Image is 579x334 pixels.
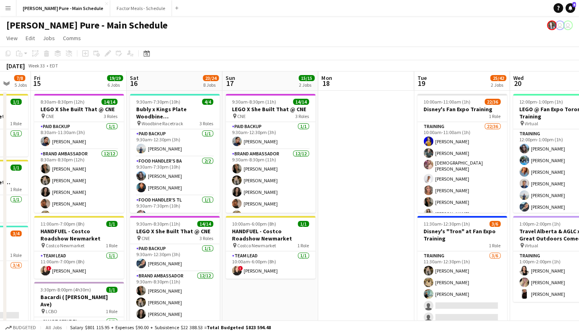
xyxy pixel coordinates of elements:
[130,244,220,271] app-card-role: Paid Backup1/19:30am-12:30pm (3h)[PERSON_NAME]
[237,113,246,119] span: CNE
[417,228,507,242] h3: Disney's "Tron" at Fan Expo Training
[226,149,315,305] app-card-role: Brand Ambassador12/129:30am-8:30pm (11h)[PERSON_NAME][PERSON_NAME][PERSON_NAME][PERSON_NAME][PERS...
[130,74,139,81] span: Sat
[13,325,36,330] span: Budgeted
[34,94,124,213] app-job-card: 8:30am-8:30pm (12h)14/14LEGO X She Built That @ CNE CNE3 RolesPaid Backup1/18:30am-11:30am (3h)[P...
[200,120,213,126] span: 3 Roles
[203,75,219,81] span: 23/24
[513,74,523,81] span: Wed
[555,20,565,30] app-user-avatar: Tifany Scifo
[572,2,576,7] span: 4
[44,324,63,330] span: All jobs
[295,113,309,119] span: 3 Roles
[40,33,58,43] a: Jobs
[299,75,315,81] span: 15/15
[238,266,243,271] span: !
[46,113,54,119] span: CNE
[130,106,220,120] h3: Bubly x Kings Plate Woodbine [GEOGRAPHIC_DATA]
[34,293,124,308] h3: Bacardi ( [PERSON_NAME] Ave)
[70,324,271,330] div: Salary $801 115.95 + Expenses $90.00 + Subsistence $22 388.53 =
[226,216,315,279] app-job-card: 10:00am-6:00pm (8h)1/1HANDFUEL - Costco Roadshow Newmarket Costco Newmarket1 RoleTeam Lead1/110:0...
[10,99,22,105] span: 1/1
[34,149,124,305] app-card-role: Brand Ambassador12/128:30am-8:30pm (12h)[PERSON_NAME][PERSON_NAME][PERSON_NAME][PERSON_NAME][PERS...
[417,94,507,213] app-job-card: 10:00am-11:00am (1h)22/36Disney's Fan Expo Training1 RoleTraining22/3610:00am-11:00am (1h)[PERSON...
[141,235,150,241] span: CNE
[34,251,124,279] app-card-role: Team Lead1/111:00am-7:00pm (8h)![PERSON_NAME]
[104,113,117,119] span: 3 Roles
[424,221,470,227] span: 11:30am-12:30pm (1h)
[299,82,314,88] div: 2 Jobs
[130,228,220,235] h3: LEGO X She Built That @ CNE
[16,0,110,16] button: [PERSON_NAME] Pure - Main Schedule
[130,129,220,157] app-card-role: Paid Backup1/19:30am-12:30pm (3h)[PERSON_NAME]
[226,228,315,242] h3: HANDFUEL - Costco Roadshow Newmarket
[320,79,332,88] span: 18
[136,99,180,105] span: 9:30am-7:30pm (10h)
[63,35,81,42] span: Comms
[14,82,27,88] div: 5 Jobs
[46,266,51,271] span: !
[565,3,575,13] a: 4
[226,106,315,113] h3: LEGO X She Built That @ CNE
[297,242,309,248] span: 1 Role
[232,221,276,227] span: 10:00am-6:00pm (8h)
[226,94,315,213] app-job-card: 9:30am-8:30pm (11h)14/14LEGO X She Built That @ CNE CNE3 RolesPaid Backup1/19:30am-12:30pm (3h)[P...
[424,99,470,105] span: 10:00am-11:00am (1h)
[484,99,500,105] span: 22/36
[10,252,22,258] span: 1 Role
[293,99,309,105] span: 14/14
[226,74,235,81] span: Sun
[33,79,40,88] span: 15
[525,242,538,248] span: Virtual
[130,196,220,223] app-card-role: Food Handler's TL1/19:30am-7:30pm (10h)[PERSON_NAME]
[106,221,117,227] span: 1/1
[490,75,506,81] span: 25/42
[6,62,25,70] div: [DATE]
[106,287,117,293] span: 1/1
[101,99,117,105] span: 14/14
[207,324,271,330] span: Total Budgeted $823 594.48
[200,235,213,241] span: 3 Roles
[512,79,523,88] span: 20
[14,75,25,81] span: 7/8
[26,35,35,42] span: Edit
[46,308,57,314] span: LCBO
[40,221,85,227] span: 11:00am-7:00pm (8h)
[519,221,561,227] span: 1:00pm-2:00pm (1h)
[130,94,220,213] app-job-card: 9:30am-7:30pm (10h)4/4Bubly x Kings Plate Woodbine [GEOGRAPHIC_DATA] Woodbine Racetrack3 RolesPai...
[226,251,315,279] app-card-role: Team Lead1/110:00am-6:00pm (8h)![PERSON_NAME]
[489,221,500,227] span: 3/6
[34,74,40,81] span: Fri
[10,230,22,236] span: 3/4
[525,120,538,126] span: Virtual
[547,20,557,30] app-user-avatar: Ashleigh Rains
[34,216,124,279] app-job-card: 11:00am-7:00pm (8h)1/1HANDFUEL - Costco Roadshow Newmarket Costco Newmarket1 RoleTeam Lead1/111:0...
[110,0,172,16] button: Factor Meals - Schedule
[519,99,563,105] span: 12:00pm-1:00pm (1h)
[136,221,180,227] span: 9:30am-8:30pm (11h)
[130,157,220,196] app-card-role: Food Handler's BA2/29:30am-7:30pm (10h)[PERSON_NAME][PERSON_NAME]
[106,308,117,314] span: 1 Role
[203,82,218,88] div: 8 Jobs
[106,242,117,248] span: 1 Role
[10,165,22,171] span: 1/1
[224,79,235,88] span: 17
[6,35,18,42] span: View
[107,82,123,88] div: 6 Jobs
[40,287,91,293] span: 3:30pm-8:00pm (4h30m)
[34,228,124,242] h3: HANDFUEL - Costco Roadshow Newmarket
[237,242,276,248] span: Costco Newmarket
[489,113,500,119] span: 1 Role
[416,79,426,88] span: 19
[26,63,46,69] span: Week 33
[40,99,85,105] span: 8:30am-8:30pm (12h)
[129,79,139,88] span: 16
[34,106,124,113] h3: LEGO X She Built That @ CNE
[489,242,500,248] span: 1 Role
[197,221,213,227] span: 14/14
